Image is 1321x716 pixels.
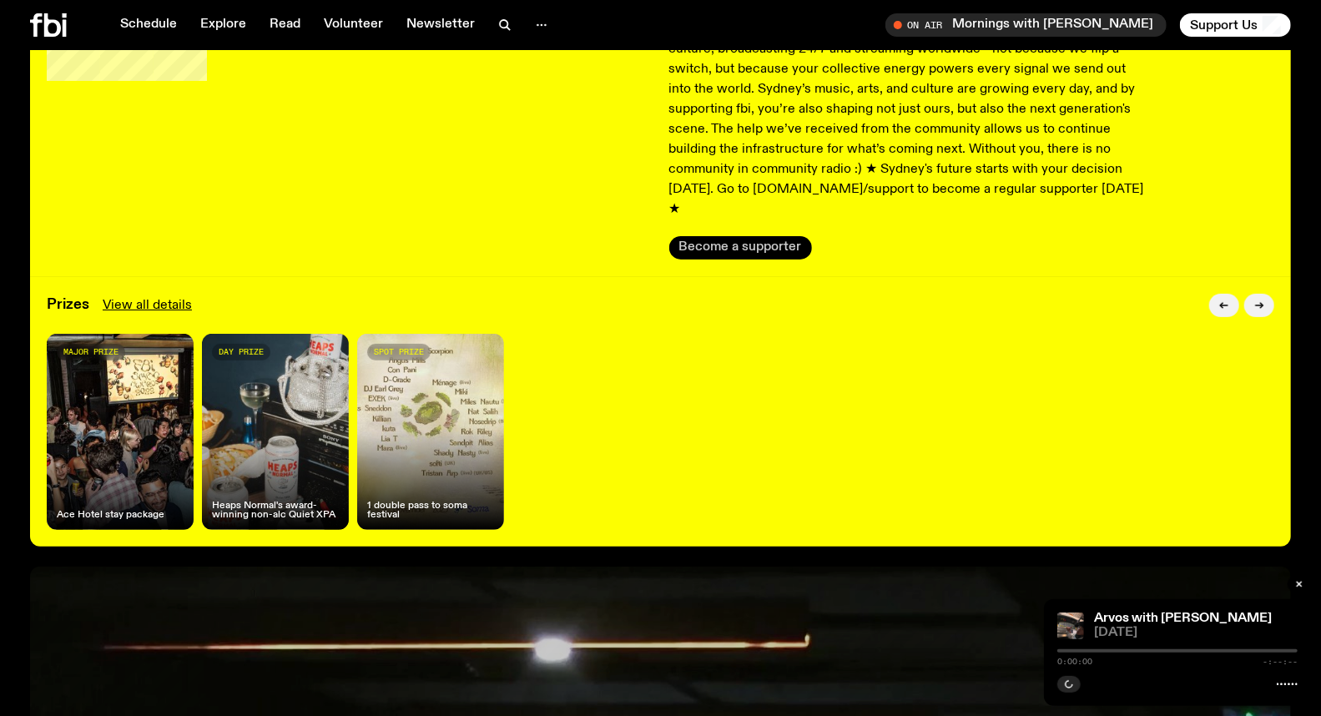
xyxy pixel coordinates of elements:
span: -:--:-- [1263,658,1298,666]
a: Arvos with [PERSON_NAME] [1094,612,1272,625]
h4: 1 double pass to soma festival [367,502,494,520]
span: major prize [63,348,118,357]
span: Support Us [1190,18,1258,33]
span: spot prize [374,348,424,357]
a: Schedule [110,13,187,37]
a: Volunteer [314,13,393,37]
a: Explore [190,13,256,37]
a: Read [260,13,310,37]
button: Become a supporter [669,236,812,260]
span: [DATE] [1094,627,1298,639]
button: On AirMornings with [PERSON_NAME] [885,13,1167,37]
h3: Prizes [47,298,89,312]
a: View all details [103,295,192,315]
button: Support Us [1180,13,1291,37]
span: 0:00:00 [1057,658,1092,666]
h4: Ace Hotel stay package [57,511,164,520]
a: Newsletter [396,13,485,37]
h4: Heaps Normal's award-winning non-alc Quiet XPA [212,502,339,520]
span: day prize [219,348,264,357]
